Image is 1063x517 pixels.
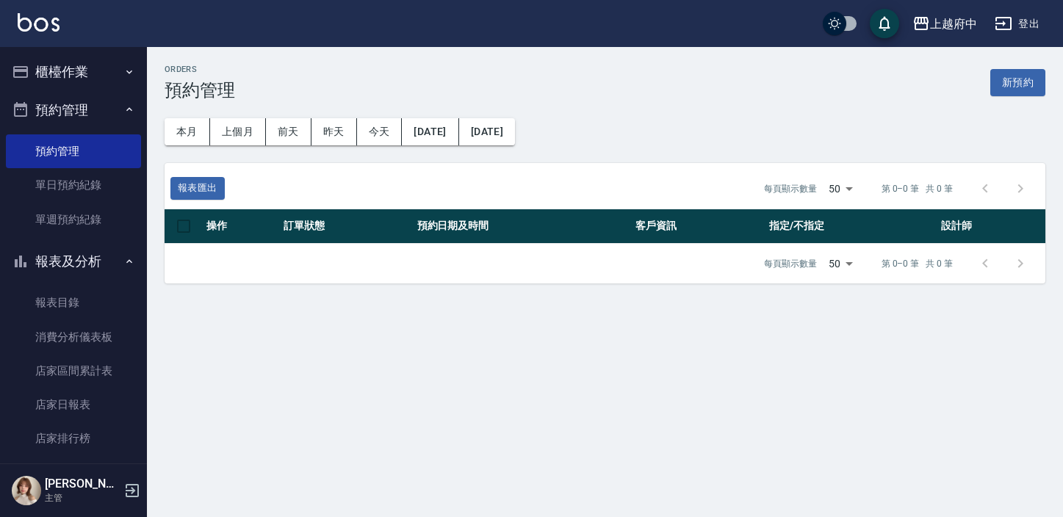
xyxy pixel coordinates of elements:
[266,118,311,145] button: 前天
[990,75,1045,89] a: 新預約
[459,118,515,145] button: [DATE]
[280,209,414,244] th: 訂單狀態
[18,13,60,32] img: Logo
[907,9,983,39] button: 上越府中
[6,91,141,129] button: 預約管理
[870,9,899,38] button: save
[823,169,858,209] div: 50
[764,182,817,195] p: 每頁顯示數量
[6,53,141,91] button: 櫃檯作業
[937,209,1042,244] th: 設計師
[6,422,141,455] a: 店家排行榜
[6,354,141,388] a: 店家區間累計表
[632,209,765,244] th: 客戶資訊
[823,244,858,283] div: 50
[6,134,141,168] a: 預約管理
[990,69,1045,96] button: 新預約
[203,209,280,244] th: 操作
[311,118,357,145] button: 昨天
[414,209,632,244] th: 預約日期及時間
[165,118,210,145] button: 本月
[210,118,266,145] button: 上個月
[165,80,235,101] h3: 預約管理
[170,177,225,200] button: 報表匯出
[930,15,977,33] div: 上越府中
[12,476,41,505] img: Person
[6,320,141,354] a: 消費分析儀表板
[765,209,937,244] th: 指定/不指定
[6,456,141,490] a: 互助日報表
[882,182,953,195] p: 第 0–0 筆 共 0 筆
[6,168,141,202] a: 單日預約紀錄
[764,257,817,270] p: 每頁顯示數量
[989,10,1045,37] button: 登出
[45,477,120,491] h5: [PERSON_NAME]
[45,491,120,505] p: 主管
[402,118,458,145] button: [DATE]
[882,257,953,270] p: 第 0–0 筆 共 0 筆
[6,388,141,422] a: 店家日報表
[357,118,403,145] button: 今天
[6,203,141,236] a: 單週預約紀錄
[165,65,235,74] h2: Orders
[6,242,141,281] button: 報表及分析
[6,286,141,319] a: 報表目錄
